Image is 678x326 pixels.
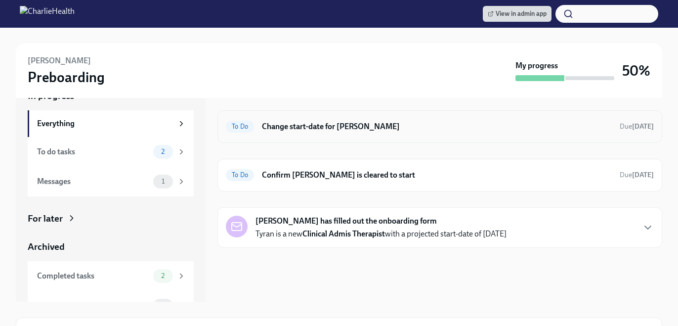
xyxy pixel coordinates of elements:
[28,212,63,225] div: For later
[28,240,194,253] a: Archived
[488,9,547,19] span: View in admin app
[28,167,194,196] a: Messages1
[28,291,194,321] a: Messages
[620,122,654,131] span: October 13th, 2025 08:00
[632,171,654,179] strong: [DATE]
[28,212,194,225] a: For later
[155,272,170,279] span: 2
[37,271,149,281] div: Completed tasks
[20,6,75,22] img: CharlieHealth
[28,55,91,66] h6: [PERSON_NAME]
[483,6,551,22] a: View in admin app
[632,122,654,131] strong: [DATE]
[255,229,507,239] p: Tyran is a new with a projected start-date of [DATE]
[515,60,558,71] strong: My progress
[262,121,612,132] h6: Change start-date for [PERSON_NAME]
[226,171,254,179] span: To Do
[620,171,654,179] span: Due
[620,170,654,180] span: October 19th, 2025 08:00
[226,119,654,135] a: To DoChange start-date for [PERSON_NAME]Due[DATE]
[28,68,105,86] h3: Preboarding
[28,110,194,137] a: Everything
[620,122,654,131] span: Due
[37,300,149,311] div: Messages
[226,167,654,183] a: To DoConfirm [PERSON_NAME] is cleared to startDue[DATE]
[255,216,437,227] strong: [PERSON_NAME] has filled out the onboarding form
[155,148,170,155] span: 2
[28,261,194,291] a: Completed tasks2
[262,170,612,181] h6: Confirm [PERSON_NAME] is cleared to start
[302,229,385,238] strong: Clinical Admis Therapist
[37,146,149,157] div: To do tasks
[622,62,650,80] h3: 50%
[156,178,170,185] span: 1
[28,137,194,167] a: To do tasks2
[226,123,254,130] span: To Do
[37,176,149,187] div: Messages
[37,118,173,129] div: Everything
